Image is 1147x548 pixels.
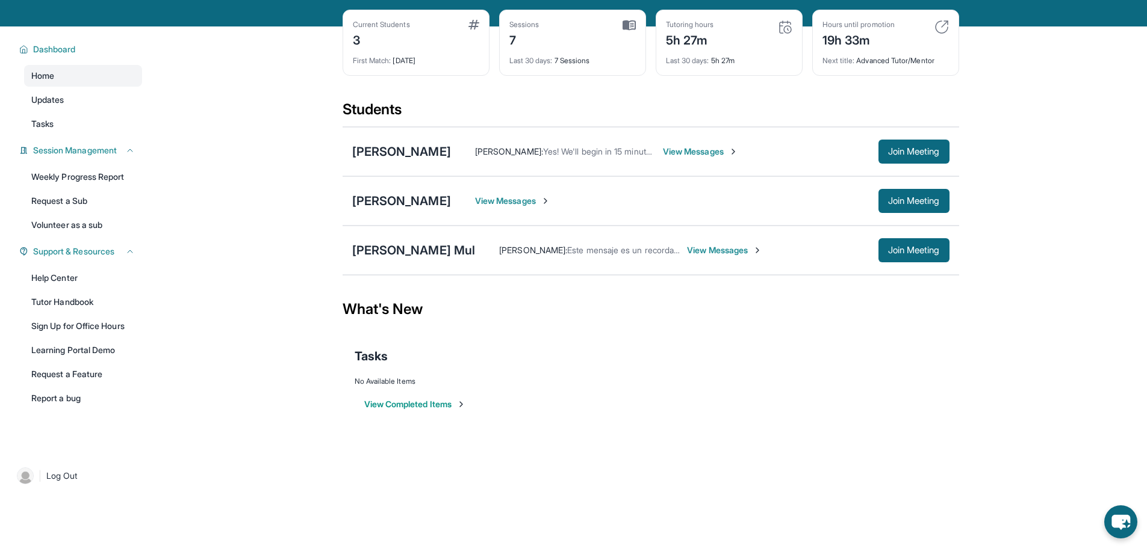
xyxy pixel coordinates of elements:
[46,470,78,482] span: Log Out
[666,20,714,29] div: Tutoring hours
[343,100,959,126] div: Students
[12,463,142,489] a: |Log Out
[509,49,636,66] div: 7 Sessions
[24,267,142,289] a: Help Center
[353,49,479,66] div: [DATE]
[28,144,135,156] button: Session Management
[24,89,142,111] a: Updates
[33,43,76,55] span: Dashboard
[499,245,567,255] span: [PERSON_NAME] :
[475,195,550,207] span: View Messages
[24,315,142,337] a: Sign Up for Office Hours
[31,70,54,82] span: Home
[663,146,738,158] span: View Messages
[24,65,142,87] a: Home
[343,283,959,336] div: What's New
[24,190,142,212] a: Request a Sub
[352,192,451,209] div: [PERSON_NAME]
[509,20,539,29] div: Sessions
[24,214,142,236] a: Volunteer as a sub
[39,469,42,483] span: |
[778,20,792,34] img: card
[31,94,64,106] span: Updates
[475,146,543,156] span: [PERSON_NAME] :
[753,245,762,255] img: Chevron-Right
[509,29,539,49] div: 7
[31,118,54,130] span: Tasks
[33,144,117,156] span: Session Management
[17,467,34,484] img: user-img
[888,148,940,155] span: Join Meeting
[666,49,792,66] div: 5h 27m
[509,56,553,65] span: Last 30 days :
[364,398,466,410] button: View Completed Items
[352,242,476,259] div: [PERSON_NAME] Mul
[355,377,947,386] div: No Available Items
[878,238,950,262] button: Join Meeting
[687,244,762,256] span: View Messages
[24,291,142,313] a: Tutor Handbook
[822,20,895,29] div: Hours until promotion
[24,387,142,409] a: Report a bug
[33,245,114,257] span: Support & Resources
[24,113,142,135] a: Tasks
[888,247,940,254] span: Join Meeting
[353,56,391,65] span: First Match :
[878,189,950,213] button: Join Meeting
[24,339,142,361] a: Learning Portal Demo
[543,146,657,156] span: Yes! We'll begin in 15 minutes.
[353,20,410,29] div: Current Students
[878,140,950,164] button: Join Meeting
[888,197,940,205] span: Join Meeting
[28,43,135,55] button: Dashboard
[28,245,135,257] button: Support & Resources
[352,143,451,160] div: [PERSON_NAME]
[468,20,479,29] img: card
[822,29,895,49] div: 19h 33m
[822,56,855,65] span: Next title :
[1104,505,1137,538] button: chat-button
[666,29,714,49] div: 5h 27m
[24,363,142,385] a: Request a Feature
[623,20,636,31] img: card
[729,147,738,156] img: Chevron-Right
[353,29,410,49] div: 3
[934,20,949,34] img: card
[666,56,709,65] span: Last 30 days :
[822,49,949,66] div: Advanced Tutor/Mentor
[355,348,388,365] span: Tasks
[541,196,550,206] img: Chevron-Right
[24,166,142,188] a: Weekly Progress Report
[567,245,942,255] span: Este mensaje es un recordatorio de que la sesión con [PERSON_NAME] comenzará en 15 minutos.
